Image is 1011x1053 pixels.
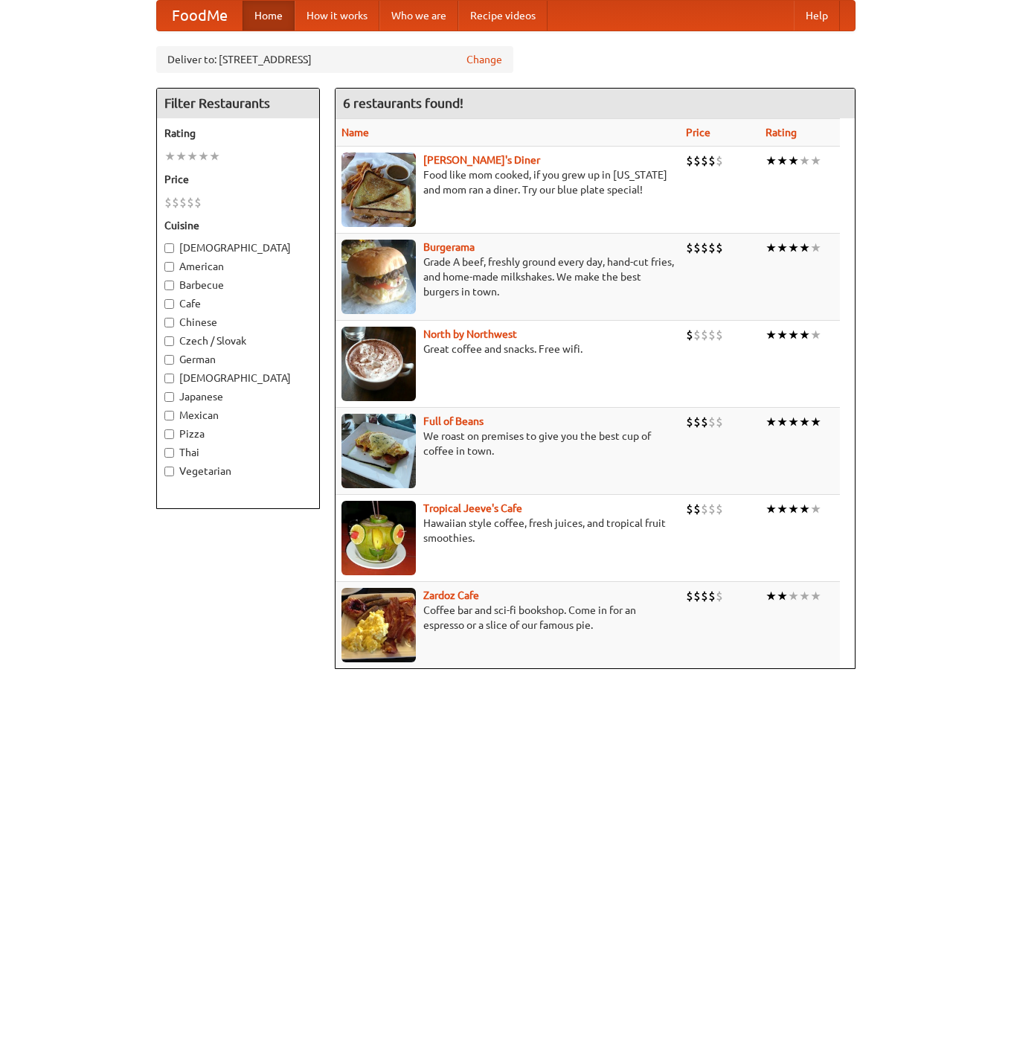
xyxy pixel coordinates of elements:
[164,408,312,423] label: Mexican
[799,501,810,517] li: ★
[693,588,701,604] li: $
[164,259,312,274] label: American
[777,240,788,256] li: ★
[209,148,220,164] li: ★
[164,371,312,385] label: [DEMOGRAPHIC_DATA]
[164,126,312,141] h5: Rating
[164,194,172,211] li: $
[708,414,716,430] li: $
[766,153,777,169] li: ★
[423,589,479,601] a: Zardoz Cafe
[164,355,174,365] input: German
[716,327,723,343] li: $
[423,154,540,166] a: [PERSON_NAME]'s Diner
[788,240,799,256] li: ★
[164,262,174,272] input: American
[423,502,522,514] b: Tropical Jeeve's Cafe
[810,588,821,604] li: ★
[766,414,777,430] li: ★
[164,429,174,439] input: Pizza
[164,389,312,404] label: Japanese
[810,501,821,517] li: ★
[810,414,821,430] li: ★
[164,333,312,348] label: Czech / Slovak
[343,96,463,110] ng-pluralize: 6 restaurants found!
[379,1,458,31] a: Who we are
[788,588,799,604] li: ★
[156,46,513,73] div: Deliver to: [STREET_ADDRESS]
[686,414,693,430] li: $
[341,414,416,488] img: beans.jpg
[701,588,708,604] li: $
[176,148,187,164] li: ★
[164,445,312,460] label: Thai
[341,327,416,401] img: north.jpg
[766,588,777,604] li: ★
[777,153,788,169] li: ★
[423,241,475,253] b: Burgerama
[341,588,416,662] img: zardoz.jpg
[708,588,716,604] li: $
[164,240,312,255] label: [DEMOGRAPHIC_DATA]
[777,414,788,430] li: ★
[164,299,174,309] input: Cafe
[341,501,416,575] img: jeeves.jpg
[810,153,821,169] li: ★
[766,327,777,343] li: ★
[423,328,517,340] b: North by Northwest
[708,327,716,343] li: $
[164,448,174,458] input: Thai
[164,374,174,383] input: [DEMOGRAPHIC_DATA]
[693,501,701,517] li: $
[716,501,723,517] li: $
[686,153,693,169] li: $
[243,1,295,31] a: Home
[686,588,693,604] li: $
[164,315,312,330] label: Chinese
[766,501,777,517] li: ★
[693,327,701,343] li: $
[794,1,840,31] a: Help
[716,588,723,604] li: $
[777,327,788,343] li: ★
[164,278,312,292] label: Barbecue
[458,1,548,31] a: Recipe videos
[799,414,810,430] li: ★
[164,296,312,311] label: Cafe
[701,327,708,343] li: $
[788,501,799,517] li: ★
[766,127,797,138] a: Rating
[164,172,312,187] h5: Price
[686,501,693,517] li: $
[164,318,174,327] input: Chinese
[686,127,710,138] a: Price
[341,167,674,197] p: Food like mom cooked, if you grew up in [US_STATE] and mom ran a diner. Try our blue plate special!
[693,240,701,256] li: $
[788,414,799,430] li: ★
[788,327,799,343] li: ★
[164,148,176,164] li: ★
[341,153,416,227] img: sallys.jpg
[708,501,716,517] li: $
[799,588,810,604] li: ★
[716,153,723,169] li: $
[686,327,693,343] li: $
[341,127,369,138] a: Name
[164,281,174,290] input: Barbecue
[693,414,701,430] li: $
[187,194,194,211] li: $
[341,240,416,314] img: burgerama.jpg
[693,153,701,169] li: $
[423,415,484,427] a: Full of Beans
[716,240,723,256] li: $
[799,240,810,256] li: ★
[164,392,174,402] input: Japanese
[810,327,821,343] li: ★
[157,1,243,31] a: FoodMe
[686,240,693,256] li: $
[777,501,788,517] li: ★
[701,501,708,517] li: $
[295,1,379,31] a: How it works
[799,153,810,169] li: ★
